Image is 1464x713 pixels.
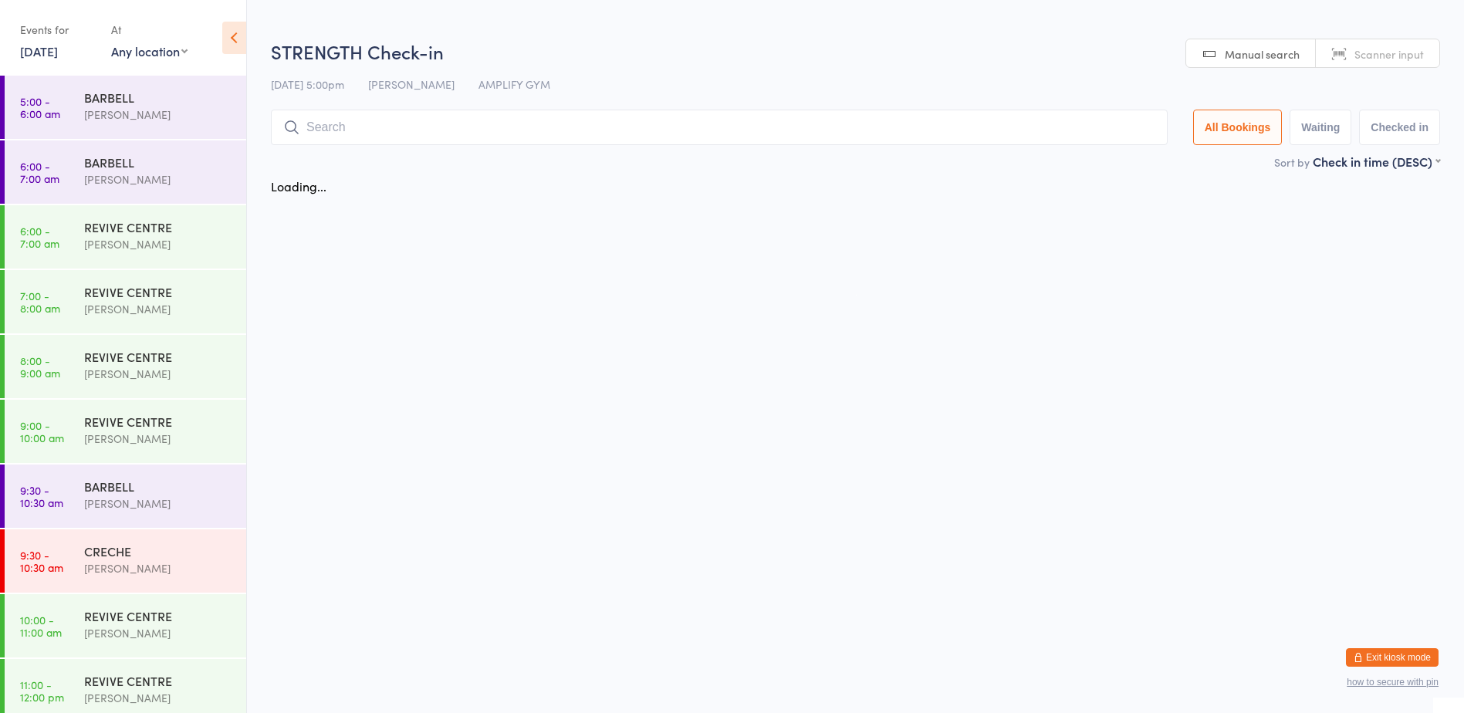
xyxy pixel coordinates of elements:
[1354,46,1424,62] span: Scanner input
[84,235,233,253] div: [PERSON_NAME]
[84,624,233,642] div: [PERSON_NAME]
[20,419,64,444] time: 9:00 - 10:00 am
[20,95,60,120] time: 5:00 - 6:00 am
[84,413,233,430] div: REVIVE CENTRE
[84,283,233,300] div: REVIVE CENTRE
[20,17,96,42] div: Events for
[368,76,455,92] span: [PERSON_NAME]
[1313,153,1440,170] div: Check in time (DESC)
[84,106,233,123] div: [PERSON_NAME]
[84,365,233,383] div: [PERSON_NAME]
[5,140,246,204] a: 6:00 -7:00 amBARBELL[PERSON_NAME]
[84,300,233,318] div: [PERSON_NAME]
[5,594,246,657] a: 10:00 -11:00 amREVIVE CENTRE[PERSON_NAME]
[5,529,246,593] a: 9:30 -10:30 amCRECHE[PERSON_NAME]
[5,465,246,528] a: 9:30 -10:30 amBARBELL[PERSON_NAME]
[5,205,246,269] a: 6:00 -7:00 amREVIVE CENTRE[PERSON_NAME]
[84,218,233,235] div: REVIVE CENTRE
[5,270,246,333] a: 7:00 -8:00 amREVIVE CENTRE[PERSON_NAME]
[84,478,233,495] div: BARBELL
[20,484,63,509] time: 9:30 - 10:30 am
[1193,110,1283,145] button: All Bookings
[1290,110,1351,145] button: Waiting
[271,177,326,194] div: Loading...
[271,76,344,92] span: [DATE] 5:00pm
[84,607,233,624] div: REVIVE CENTRE
[1225,46,1300,62] span: Manual search
[84,430,233,448] div: [PERSON_NAME]
[84,542,233,559] div: CRECHE
[1274,154,1310,170] label: Sort by
[1359,110,1440,145] button: Checked in
[271,39,1440,64] h2: STRENGTH Check-in
[20,289,60,314] time: 7:00 - 8:00 am
[20,549,63,573] time: 9:30 - 10:30 am
[478,76,550,92] span: AMPLIFY GYM
[5,76,246,139] a: 5:00 -6:00 amBARBELL[PERSON_NAME]
[84,89,233,106] div: BARBELL
[20,678,64,703] time: 11:00 - 12:00 pm
[111,42,188,59] div: Any location
[84,559,233,577] div: [PERSON_NAME]
[20,225,59,249] time: 6:00 - 7:00 am
[111,17,188,42] div: At
[20,160,59,184] time: 6:00 - 7:00 am
[84,495,233,512] div: [PERSON_NAME]
[20,613,62,638] time: 10:00 - 11:00 am
[84,348,233,365] div: REVIVE CENTRE
[20,42,58,59] a: [DATE]
[84,689,233,707] div: [PERSON_NAME]
[1346,648,1439,667] button: Exit kiosk mode
[271,110,1168,145] input: Search
[84,154,233,171] div: BARBELL
[20,354,60,379] time: 8:00 - 9:00 am
[5,335,246,398] a: 8:00 -9:00 amREVIVE CENTRE[PERSON_NAME]
[1347,677,1439,688] button: how to secure with pin
[5,400,246,463] a: 9:00 -10:00 amREVIVE CENTRE[PERSON_NAME]
[84,672,233,689] div: REVIVE CENTRE
[84,171,233,188] div: [PERSON_NAME]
